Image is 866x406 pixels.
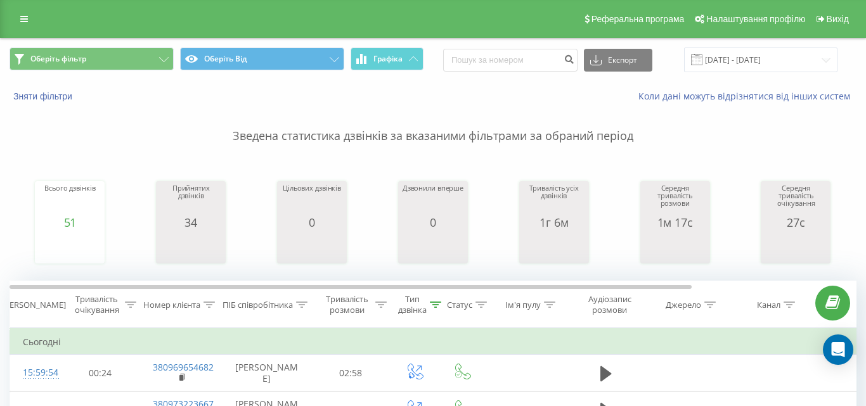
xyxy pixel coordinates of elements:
font: Налаштування профілю [706,14,805,24]
div: Тривалість усіх дзвінків [522,184,586,216]
font: Оберіть фільтр [30,53,86,64]
div: Канал [757,300,780,310]
font: Вихід [827,14,849,24]
input: Пошук за номером [443,49,578,72]
p: Зведена статистика дзвінків за вказаними фільтрами за обраний період [10,103,856,144]
div: Дзвонили вперше [403,184,463,216]
div: Тип дзвінка [398,294,427,315]
div: Номер клієнта [143,300,200,310]
div: 34 [159,216,223,229]
div: Статус [447,300,472,310]
div: Всього дзвінків [44,184,95,216]
div: Аудіозапис розмови [579,294,640,315]
font: Експорт [608,54,637,65]
button: Оберіть фільтр [10,48,174,70]
div: ПІБ співробітника [223,300,293,310]
div: [PERSON_NAME] [2,300,66,310]
div: Ім'я пулу [505,300,541,310]
div: 1г 6м [522,216,586,229]
a: Коли дані можуть відрізнятися від інших систем [638,90,856,102]
font: Зняти фільтри [13,91,72,101]
div: 51 [44,216,95,229]
div: 15:59:54 [23,360,48,385]
div: Тривалість очікування [72,294,122,315]
div: 1м 17с [643,216,707,229]
div: Цільових дзвінків [283,184,341,216]
button: Експорт [584,49,652,72]
button: Графіка [351,48,423,70]
font: Реферальна програма [591,14,685,24]
font: Оберіть Від [204,53,247,64]
div: 0 [403,216,463,229]
div: Прийнятих дзвінків [159,184,223,216]
div: 27с [764,216,827,229]
div: Тривалість розмови [322,294,372,315]
td: 00:24 [61,355,140,391]
font: Коли дані можуть відрізнятися від інших систем [638,90,850,102]
div: 0 [283,216,341,229]
div: Середня тривалість розмови [643,184,707,216]
button: Зняти фільтри [10,91,79,102]
td: [PERSON_NAME] [223,355,311,391]
button: Оберіть Від [180,48,344,70]
div: Середня тривалість очікування [764,184,827,216]
a: 380969654682 [153,361,214,373]
div: Джерело [666,300,701,310]
div: Відкрити Intercom Messenger [823,334,853,365]
font: Графіка [373,53,403,64]
td: 02:58 [311,355,391,391]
